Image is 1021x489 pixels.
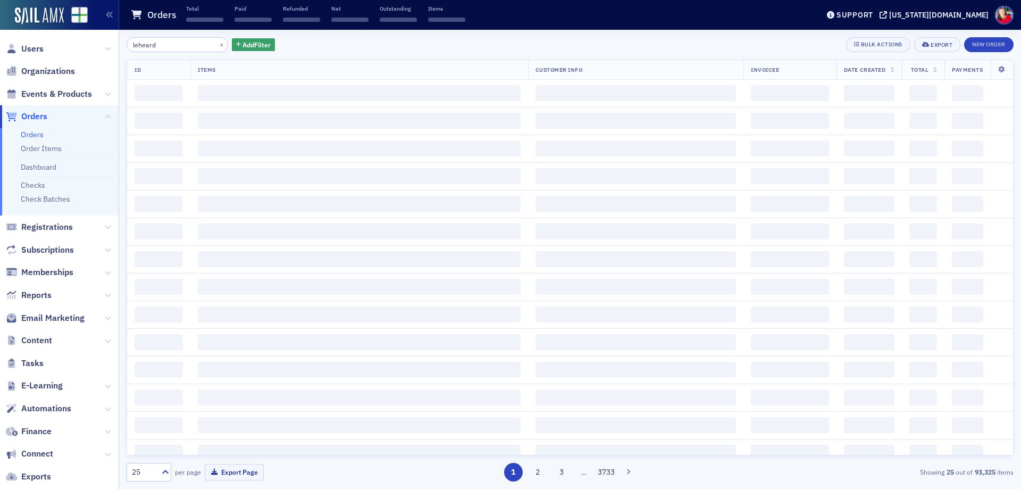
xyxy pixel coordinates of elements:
[21,221,73,233] span: Registrations
[21,289,52,301] span: Reports
[844,279,894,295] span: ‌
[6,267,73,278] a: Memberships
[535,251,737,267] span: ‌
[6,448,53,460] a: Connect
[844,445,894,461] span: ‌
[21,426,52,437] span: Finance
[380,5,417,12] p: Outstanding
[952,445,983,461] span: ‌
[21,312,85,324] span: Email Marketing
[21,144,62,153] a: Order Items
[909,362,937,378] span: ‌
[952,140,983,156] span: ‌
[952,279,983,295] span: ‌
[331,18,369,22] span: ‌
[135,306,183,322] span: ‌
[21,471,51,483] span: Exports
[147,9,177,21] h1: Orders
[914,37,960,52] button: Export
[71,7,88,23] img: SailAMX
[535,389,737,405] span: ‌
[21,358,44,369] span: Tasks
[751,251,829,267] span: ‌
[6,312,85,324] a: Email Marketing
[6,403,71,415] a: Automations
[535,66,583,73] span: Customer Info
[952,223,983,239] span: ‌
[964,37,1014,52] button: New Order
[909,85,937,101] span: ‌
[21,380,63,392] span: E-Learning
[535,417,737,433] span: ‌
[205,464,264,480] button: Export Page
[6,111,47,122] a: Orders
[952,334,983,350] span: ‌
[186,18,223,22] span: ‌
[909,140,937,156] span: ‌
[931,42,952,48] div: Export
[909,417,937,433] span: ‌
[135,362,183,378] span: ‌
[751,279,829,295] span: ‌
[198,223,521,239] span: ‌
[846,37,910,52] button: Bulk Actions
[952,168,983,184] span: ‌
[6,380,63,392] a: E-Learning
[909,223,937,239] span: ‌
[235,5,272,12] p: Paid
[217,39,227,49] button: ×
[844,196,894,212] span: ‌
[751,306,829,322] span: ‌
[751,196,829,212] span: ‌
[535,196,737,212] span: ‌
[198,334,521,350] span: ‌
[242,40,271,49] span: Add Filter
[21,162,56,172] a: Dashboard
[198,85,521,101] span: ‌
[198,196,521,212] span: ‌
[535,85,737,101] span: ‌
[198,279,521,295] span: ‌
[135,113,183,129] span: ‌
[135,389,183,405] span: ‌
[909,196,937,212] span: ‌
[844,334,894,350] span: ‌
[198,66,216,73] span: Items
[952,417,983,433] span: ‌
[964,39,1014,48] a: New Order
[909,279,937,295] span: ‌
[135,85,183,101] span: ‌
[135,279,183,295] span: ‌
[535,362,737,378] span: ‌
[909,389,937,405] span: ‌
[135,140,183,156] span: ‌
[6,43,44,55] a: Users
[553,463,571,482] button: 3
[909,334,937,350] span: ‌
[861,42,902,47] div: Bulk Actions
[198,140,521,156] span: ‌
[751,140,829,156] span: ‌
[21,335,52,346] span: Content
[21,111,47,122] span: Orders
[844,223,894,239] span: ‌
[844,66,885,73] span: Date Created
[911,66,928,73] span: Total
[198,168,521,184] span: ‌
[535,168,737,184] span: ‌
[844,417,894,433] span: ‌
[751,389,829,405] span: ‌
[380,18,417,22] span: ‌
[6,358,44,369] a: Tasks
[186,5,223,12] p: Total
[880,11,992,19] button: [US_STATE][DOMAIN_NAME]
[535,445,737,461] span: ‌
[198,306,521,322] span: ‌
[21,130,44,139] a: Orders
[952,85,983,101] span: ‌
[21,448,53,460] span: Connect
[751,168,829,184] span: ‌
[909,306,937,322] span: ‌
[535,113,737,129] span: ‌
[135,251,183,267] span: ‌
